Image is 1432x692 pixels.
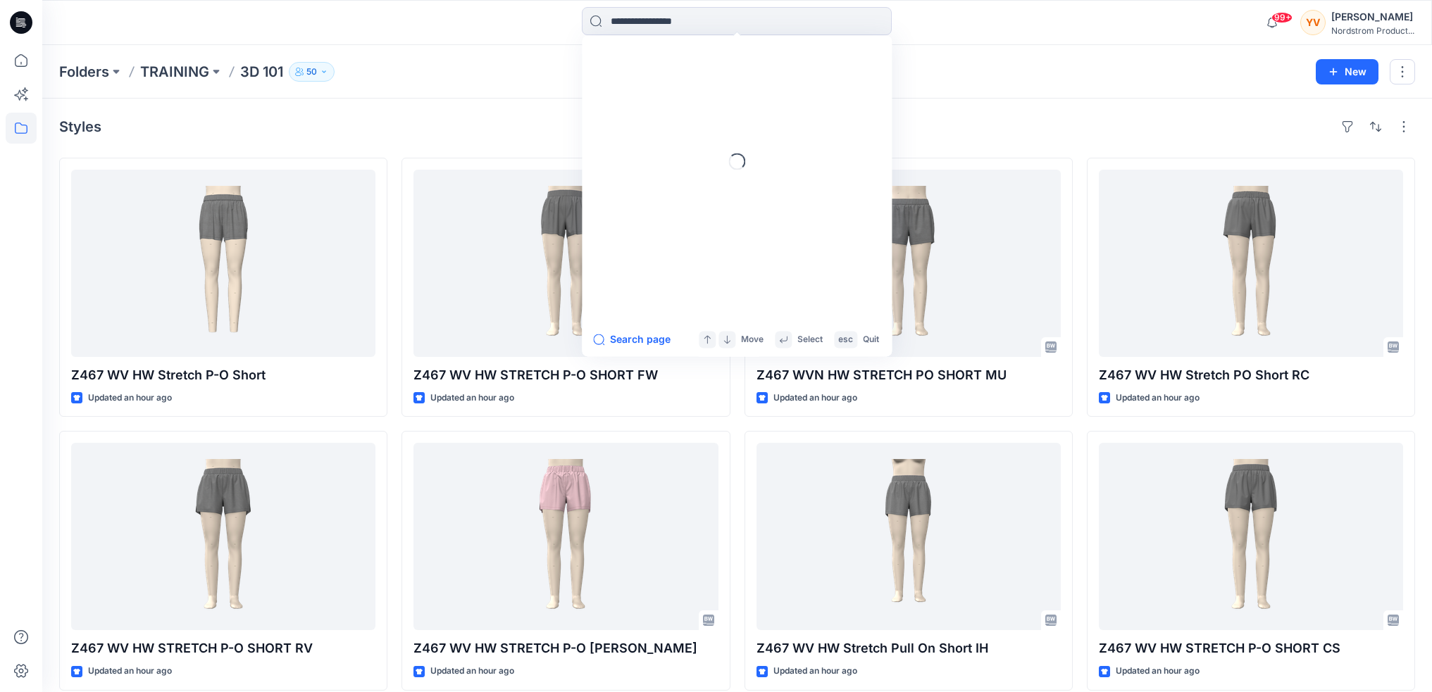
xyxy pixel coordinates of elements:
[1300,10,1326,35] div: YV
[71,170,375,357] a: Z467 WV HW Stretch P-O Short
[413,170,718,357] a: Z467 WV HW STRETCH P-O SHORT FW
[413,638,718,658] p: Z467 WV HW STRETCH P-O [PERSON_NAME]
[240,62,283,82] p: 3D 101
[71,638,375,658] p: Z467 WV HW STRETCH P-O SHORT RV
[1116,664,1200,679] p: Updated an hour ago
[1316,59,1378,84] button: New
[1099,443,1403,630] a: Z467 WV HW STRETCH P-O SHORT CS
[59,118,101,135] h4: Styles
[1271,12,1293,23] span: 99+
[863,332,879,347] p: Quit
[757,443,1061,630] a: Z467 WV HW Stretch Pull On Short IH
[1331,25,1414,36] div: Nordstrom Product...
[773,664,857,679] p: Updated an hour ago
[88,391,172,405] p: Updated an hour ago
[797,332,823,347] p: Select
[413,365,718,385] p: Z467 WV HW STRETCH P-O SHORT FW
[593,331,671,348] button: Search page
[306,64,317,80] p: 50
[1116,391,1200,405] p: Updated an hour ago
[430,664,514,679] p: Updated an hour ago
[413,443,718,630] a: Z467 WV HW STRETCH P-O SHORT RL
[430,391,514,405] p: Updated an hour ago
[1331,8,1414,25] div: [PERSON_NAME]
[289,62,335,82] button: 50
[1099,170,1403,357] a: Z467 WV HW Stretch PO Short RC
[757,365,1061,385] p: Z467 WVN HW STRETCH PO SHORT MU
[71,365,375,385] p: Z467 WV HW Stretch P-O Short
[741,332,764,347] p: Move
[88,664,172,679] p: Updated an hour ago
[773,391,857,405] p: Updated an hour ago
[757,170,1061,357] a: Z467 WVN HW STRETCH PO SHORT MU
[140,62,209,82] a: TRAINING
[757,638,1061,658] p: Z467 WV HW Stretch Pull On Short IH
[71,443,375,630] a: Z467 WV HW STRETCH P-O SHORT RV
[1099,638,1403,658] p: Z467 WV HW STRETCH P-O SHORT CS
[838,332,853,347] p: esc
[59,62,109,82] a: Folders
[1099,365,1403,385] p: Z467 WV HW Stretch PO Short RC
